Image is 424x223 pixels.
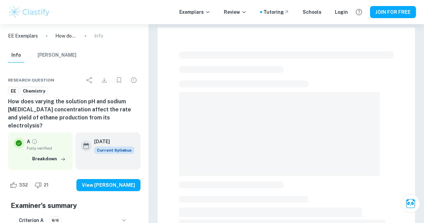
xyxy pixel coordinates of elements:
[38,48,76,63] button: [PERSON_NAME]
[303,8,321,16] a: Schools
[353,6,365,18] button: Help and Feedback
[94,147,134,154] span: Current Syllabus
[83,73,96,87] div: Share
[370,6,416,18] button: JOIN FOR FREE
[31,154,67,164] button: Breakdown
[40,182,52,188] span: 21
[8,32,38,40] a: EE Exemplars
[20,88,48,95] span: Chemistry
[27,138,30,145] p: A
[27,145,67,151] span: Fully verified
[55,32,77,40] p: How does varying the solution pH and sodium [MEDICAL_DATA] concentration affect the rate and yiel...
[11,201,138,211] h5: Examiner's summary
[94,138,129,145] h6: [DATE]
[94,147,134,154] div: This exemplar is based on the current syllabus. Feel free to refer to it for inspiration/ideas wh...
[401,194,420,213] button: Ask Clai
[8,180,32,190] div: Like
[33,180,52,190] div: Dislike
[179,8,210,16] p: Exemplars
[15,182,32,188] span: 332
[263,8,289,16] a: Tutoring
[8,48,24,63] button: Info
[127,73,140,87] div: Report issue
[8,77,54,83] span: Research question
[94,32,103,40] p: Info
[8,88,18,95] span: EE
[98,73,111,87] div: Download
[335,8,348,16] a: Login
[32,138,38,145] a: Grade fully verified
[20,87,48,95] a: Chemistry
[8,5,51,19] img: Clastify logo
[224,8,247,16] p: Review
[8,87,19,95] a: EE
[112,73,126,87] div: Bookmark
[8,98,140,130] h6: How does varying the solution pH and sodium [MEDICAL_DATA] concentration affect the rate and yiel...
[76,179,140,191] button: View [PERSON_NAME]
